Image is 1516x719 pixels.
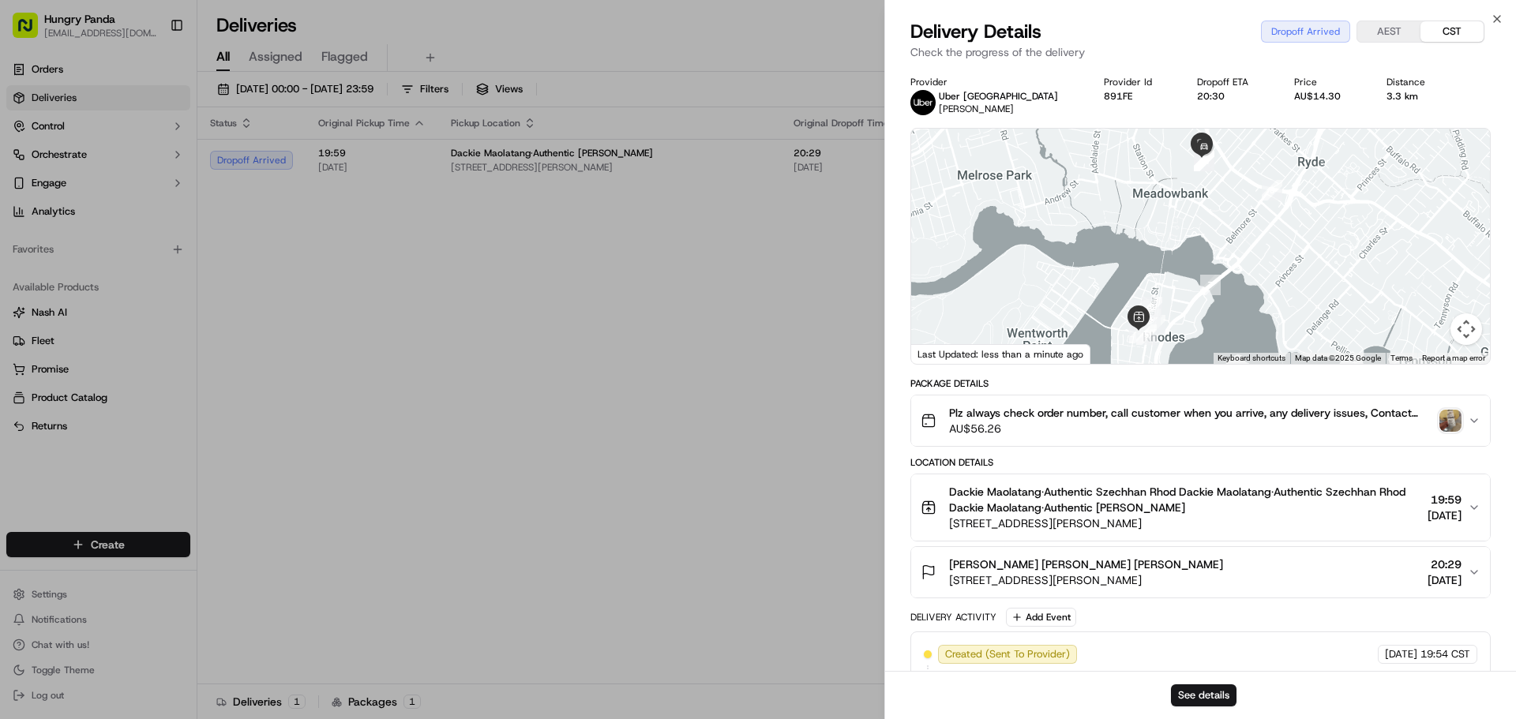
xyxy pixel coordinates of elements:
[32,245,44,258] img: 1736555255976-a54dd68f-1ca7-489b-9aae-adbdc363a1c4
[1420,647,1470,661] span: 19:54 CST
[1104,76,1173,88] div: Provider Id
[49,245,128,257] span: [PERSON_NAME]
[910,377,1491,390] div: Package Details
[1387,76,1446,88] div: Distance
[911,344,1090,364] div: Last Updated: less than a minute ago
[910,19,1041,44] span: Delivery Details
[910,44,1491,60] p: Check the progress of the delivery
[49,287,128,300] span: [PERSON_NAME]
[1104,90,1132,103] button: 891FE
[1145,315,1165,335] div: 1
[16,63,287,88] p: Welcome 👋
[1450,313,1482,345] button: Map camera controls
[949,484,1421,515] span: Dackie Maolatang·Authentic Szechhan Rhod Dackie Maolatang·Authentic Szechhan Rhod Dackie Maolatan...
[1171,684,1236,706] button: See details
[1142,297,1162,317] div: 6
[140,287,177,300] span: 8月19日
[71,167,217,179] div: We're available if you need us!
[1295,354,1381,362] span: Map data ©2025 Google
[915,343,967,364] img: Google
[149,353,253,369] span: API Documentation
[140,245,177,257] span: 8月27日
[911,395,1490,446] button: Plz always check order number, call customer when you arrive, any delivery issues, Contact WhatsA...
[41,102,284,118] input: Got a question? Start typing here...
[9,346,127,375] a: 📗Knowledge Base
[1428,556,1462,572] span: 20:29
[1200,275,1221,295] div: 7
[1390,354,1413,362] a: Terms (opens in new tab)
[949,556,1223,572] span: [PERSON_NAME] [PERSON_NAME] [PERSON_NAME]
[1194,151,1214,171] div: 13
[71,151,259,167] div: Start new chat
[949,572,1223,588] span: [STREET_ADDRESS][PERSON_NAME]
[910,76,1079,88] div: Provider
[133,354,146,367] div: 💻
[16,230,41,255] img: Asif Zaman Khan
[32,353,121,369] span: Knowledge Base
[1294,76,1361,88] div: Price
[1387,90,1446,103] div: 3.3 km
[1385,647,1417,661] span: [DATE]
[1129,300,1150,320] div: 2
[1420,21,1484,42] button: CST
[949,421,1433,436] span: AU$56.26
[1197,76,1269,88] div: Dropoff ETA
[1428,507,1462,523] span: [DATE]
[1439,410,1462,432] img: photo_proof_of_pickup image
[127,346,260,375] a: 💻API Documentation
[949,405,1433,421] span: Plz always check order number, call customer when you arrive, any delivery issues, Contact WhatsA...
[1428,572,1462,588] span: [DATE]
[1218,353,1285,364] button: Keyboard shortcuts
[131,287,137,300] span: •
[911,547,1490,597] button: [PERSON_NAME] [PERSON_NAME] [PERSON_NAME][STREET_ADDRESS][PERSON_NAME]20:29[DATE]
[131,245,137,257] span: •
[16,16,47,47] img: Nash
[939,90,1058,103] p: Uber [GEOGRAPHIC_DATA]
[1357,21,1420,42] button: AEST
[32,288,44,301] img: 1736555255976-a54dd68f-1ca7-489b-9aae-adbdc363a1c4
[915,343,967,364] a: Open this area in Google Maps (opens a new window)
[245,202,287,221] button: See all
[16,272,41,298] img: Bea Lacdao
[1197,90,1269,103] div: 20:30
[1422,354,1485,362] a: Report a map error
[910,611,996,624] div: Delivery Activity
[1136,324,1157,345] div: 5
[939,103,1014,115] span: [PERSON_NAME]
[910,456,1491,469] div: Location Details
[16,151,44,179] img: 1736555255976-a54dd68f-1ca7-489b-9aae-adbdc363a1c4
[1262,180,1282,200] div: 8
[1140,309,1161,329] div: 3
[949,515,1421,531] span: [STREET_ADDRESS][PERSON_NAME]
[945,647,1070,661] span: Created (Sent To Provider)
[33,151,62,179] img: 4281594248423_2fcf9dad9f2a874258b8_72.png
[16,205,106,218] div: Past conversations
[111,391,191,403] a: Powered byPylon
[157,391,191,403] span: Pylon
[1129,323,1150,343] div: 4
[910,90,936,115] img: uber-new-logo.jpeg
[268,155,287,174] button: Start new chat
[1006,608,1076,627] button: Add Event
[1294,90,1361,103] div: AU$14.30
[1428,492,1462,507] span: 19:59
[16,354,28,367] div: 📗
[911,474,1490,541] button: Dackie Maolatang·Authentic Szechhan Rhod Dackie Maolatang·Authentic Szechhan Rhod Dackie Maolatan...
